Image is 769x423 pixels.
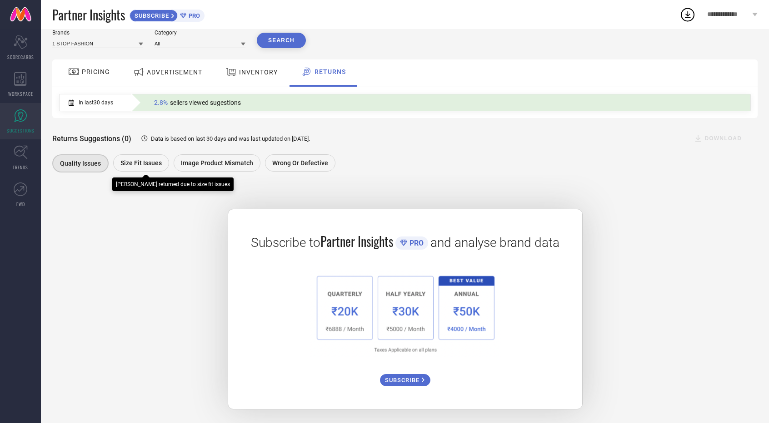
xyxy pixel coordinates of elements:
span: Returns Suggestions (0) [52,134,131,143]
span: SCORECARDS [7,54,34,60]
span: WORKSPACE [8,90,33,97]
span: PRICING [82,68,110,75]
span: Partner Insights [320,232,393,251]
a: SUBSCRIBEPRO [130,7,205,22]
div: Percentage of sellers who have viewed suggestions for the current Insight Type [150,97,245,108]
span: PRO [186,12,200,19]
span: Quality issues [60,160,101,167]
span: SUGGESTIONS [7,127,35,134]
span: Partner Insights [52,5,125,24]
span: Size fit issues [120,159,162,167]
span: ADVERTISEMENT [147,69,202,76]
img: 1a6fb96cb29458d7132d4e38d36bc9c7.png [309,269,501,358]
span: 2.8% [154,99,168,106]
span: FWD [16,201,25,207]
span: Image product mismatch [181,159,253,167]
span: Subscribe to [251,235,320,250]
span: In last 30 days [79,99,113,106]
span: sellers viewed sugestions [170,99,241,106]
div: Open download list [679,6,696,23]
span: SUBSCRIBE [385,377,422,384]
span: Data is based on last 30 days and was last updated on [DATE] . [151,135,310,142]
div: Brands [52,30,143,36]
span: SUBSCRIBE [130,12,171,19]
span: INVENTORY [239,69,278,76]
span: and analyse brand data [430,235,559,250]
span: Wrong or Defective [272,159,328,167]
span: PRO [407,239,424,247]
button: Search [257,33,306,48]
div: Category [155,30,245,36]
div: [PERSON_NAME] returned due to size fit issues [116,181,230,187]
span: RETURNS [315,68,346,75]
span: TRENDS [13,164,28,171]
a: SUBSCRIBE [380,367,430,386]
